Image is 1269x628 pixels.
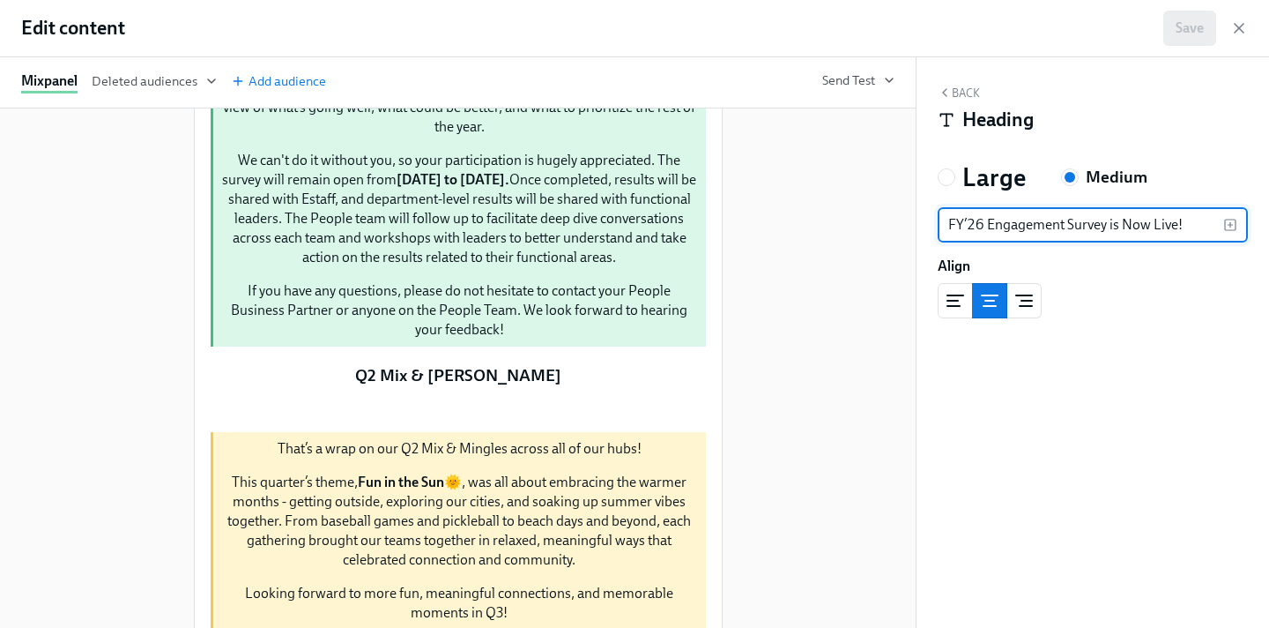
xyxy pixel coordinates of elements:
button: Add audience [231,72,326,93]
button: center aligned [972,283,1007,318]
svg: Left [945,290,966,311]
span: Add audience [231,72,326,90]
h5: Medium [1086,166,1147,189]
button: Deleted audiences [92,72,217,93]
svg: Right [1013,290,1035,311]
div: Size [938,161,1161,193]
h1: Edit content [21,15,125,41]
div: Q2 Mix & [PERSON_NAME] [209,363,708,389]
h3: Large [962,161,1026,193]
div: text alignment [938,283,1042,318]
button: Send Test [822,71,894,89]
span: Deleted audiences [92,72,217,90]
svg: Insert text variable [1223,218,1237,232]
button: Back [938,86,980,100]
h4: Heading [962,107,1034,133]
div: Mixpanel [21,71,78,93]
div: Please take some time to give your honest opinion on how things are going. Your participation and... [209,50,708,348]
button: right aligned [1006,283,1042,318]
svg: Center [979,290,1000,311]
button: left aligned [938,283,973,318]
label: Align [938,257,970,276]
div: Block ID: 4dBod-hAi [938,318,1248,338]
